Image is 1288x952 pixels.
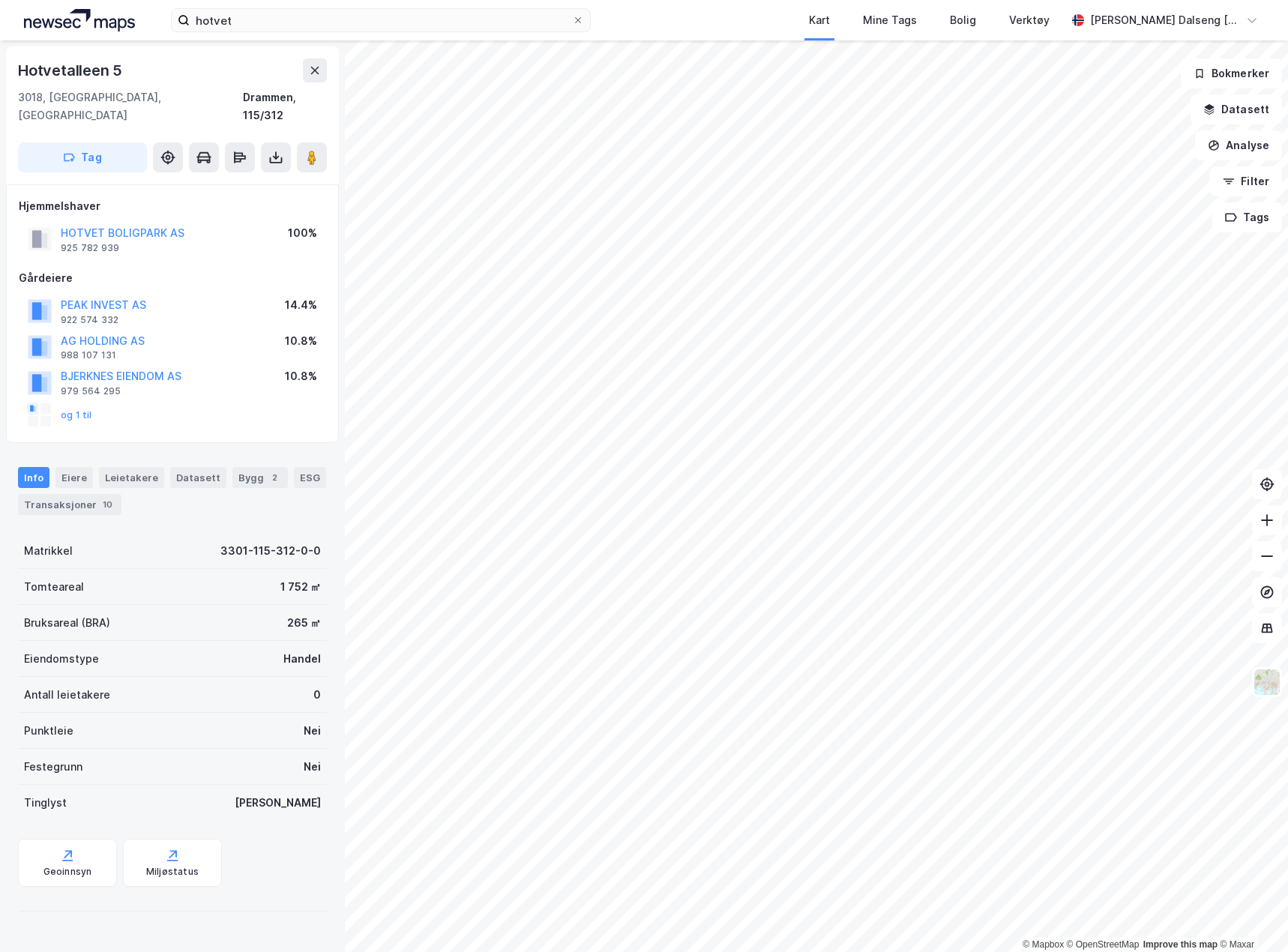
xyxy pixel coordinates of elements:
[1212,202,1282,232] button: Tags
[24,722,73,740] div: Punktleie
[24,758,82,776] div: Festegrunn
[1195,130,1282,160] button: Analyse
[285,296,317,314] div: 14.4%
[43,866,92,878] div: Geoinnsyn
[18,142,147,172] button: Tag
[863,11,917,29] div: Mine Tags
[1143,939,1218,950] a: Improve this map
[1023,939,1064,950] a: Mapbox
[285,332,317,350] div: 10.8%
[304,722,321,740] div: Nei
[1213,880,1288,952] iframe: Chat Widget
[18,58,125,82] div: Hotvetalleen 5
[55,467,93,488] div: Eiere
[1090,11,1240,29] div: [PERSON_NAME] Dalseng [PERSON_NAME]
[61,314,118,326] div: 922 574 332
[61,349,116,361] div: 988 107 131
[267,470,282,485] div: 2
[24,794,67,812] div: Tinglyst
[99,467,164,488] div: Leietakere
[280,578,321,596] div: 1 752 ㎡
[61,385,121,397] div: 979 564 295
[170,467,226,488] div: Datasett
[287,614,321,632] div: 265 ㎡
[19,197,326,215] div: Hjemmelshaver
[24,614,110,632] div: Bruksareal (BRA)
[235,794,321,812] div: [PERSON_NAME]
[313,686,321,704] div: 0
[24,650,99,668] div: Eiendomstype
[24,686,110,704] div: Antall leietakere
[190,9,572,31] input: Søk på adresse, matrikkel, gårdeiere, leietakere eller personer
[288,224,317,242] div: 100%
[18,467,49,488] div: Info
[1210,166,1282,196] button: Filter
[100,497,115,512] div: 10
[283,650,321,668] div: Handel
[1181,58,1282,88] button: Bokmerker
[18,88,243,124] div: 3018, [GEOGRAPHIC_DATA], [GEOGRAPHIC_DATA]
[18,494,121,515] div: Transaksjoner
[1213,880,1288,952] div: Kontrollprogram for chat
[24,578,84,596] div: Tomteareal
[304,758,321,776] div: Nei
[1253,668,1281,696] img: Z
[809,11,830,29] div: Kart
[220,542,321,560] div: 3301-115-312-0-0
[61,242,119,254] div: 925 782 939
[1191,94,1282,124] button: Datasett
[1067,939,1140,950] a: OpenStreetMap
[950,11,976,29] div: Bolig
[19,269,326,287] div: Gårdeiere
[285,367,317,385] div: 10.8%
[24,9,135,31] img: logo.a4113a55bc3d86da70a041830d287a7e.svg
[243,88,327,124] div: Drammen, 115/312
[294,467,326,488] div: ESG
[232,467,288,488] div: Bygg
[146,866,199,878] div: Miljøstatus
[1009,11,1050,29] div: Verktøy
[24,542,73,560] div: Matrikkel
